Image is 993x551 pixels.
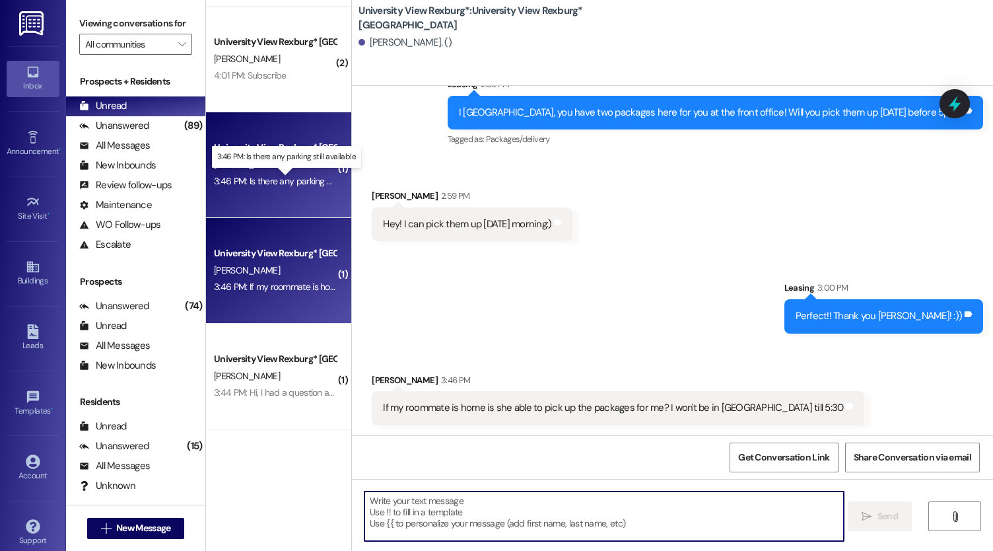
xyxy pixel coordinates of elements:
[181,116,205,136] div: (89)
[7,191,59,227] a: Site Visit •
[79,218,160,232] div: WO Follow-ups
[79,159,156,172] div: New Inbounds
[845,443,980,472] button: Share Conversation via email
[848,501,912,531] button: Send
[854,451,971,464] span: Share Conversation via email
[19,11,46,36] img: ResiDesk Logo
[79,238,131,252] div: Escalate
[85,34,171,55] input: All communities
[66,395,205,409] div: Residents
[814,281,848,295] div: 3:00 PM
[7,320,59,356] a: Leads
[87,518,185,539] button: New Message
[214,352,336,366] div: University View Rexburg* [GEOGRAPHIC_DATA]
[66,75,205,89] div: Prospects + Residents
[383,217,551,231] div: Hey! I can pick them up [DATE] morning:)
[214,141,336,155] div: University View Rexburg* [GEOGRAPHIC_DATA]
[448,129,983,149] div: Tagged as:
[214,370,280,382] span: [PERSON_NAME]
[438,189,469,203] div: 2:59 PM
[79,99,127,113] div: Unread
[877,509,898,523] span: Send
[359,4,623,32] b: University View Rexburg*: University View Rexburg* [GEOGRAPHIC_DATA]
[214,281,673,293] div: 3:46 PM: If my roommate is home is she able to pick up the packages for me? I won't be in [GEOGRA...
[214,69,286,81] div: 4:01 PM: Subscribe
[214,175,374,187] div: 3:46 PM: Is there any parking still available
[79,139,150,153] div: All Messages
[784,281,984,299] div: Leasing
[214,264,280,276] span: [PERSON_NAME]
[214,159,280,170] span: [PERSON_NAME]
[59,145,61,154] span: •
[101,523,111,534] i: 
[48,209,50,219] span: •
[359,36,452,50] div: [PERSON_NAME]. ()
[79,459,150,473] div: All Messages
[178,39,186,50] i: 
[214,246,336,260] div: University View Rexburg* [GEOGRAPHIC_DATA]
[372,373,864,392] div: [PERSON_NAME]
[862,511,872,522] i: 
[7,61,59,96] a: Inbox
[214,35,336,49] div: University View Rexburg* [GEOGRAPHIC_DATA]
[79,198,152,212] div: Maintenance
[182,296,205,316] div: (74)
[438,373,470,387] div: 3:46 PM
[79,119,149,133] div: Unanswered
[184,436,205,457] div: (15)
[7,386,59,422] a: Templates •
[79,178,172,192] div: Review follow-ups
[66,275,205,289] div: Prospects
[7,451,59,486] a: Account
[79,299,149,313] div: Unanswered
[738,451,829,464] span: Get Conversation Link
[7,515,59,551] a: Support
[51,404,53,414] span: •
[383,401,843,415] div: If my roommate is home is she able to pick up the packages for me? I won't be in [GEOGRAPHIC_DATA...
[79,319,127,333] div: Unread
[448,77,983,96] div: Leasing
[950,511,960,522] i: 
[79,439,149,453] div: Unanswered
[459,106,962,120] div: I [GEOGRAPHIC_DATA], you have two packages here for you at the front office! Will you pick them u...
[79,479,135,493] div: Unknown
[79,359,156,373] div: New Inbounds
[217,151,356,163] p: 3:46 PM: Is there any parking still available
[372,189,572,207] div: [PERSON_NAME]
[116,521,170,535] span: New Message
[486,133,550,145] span: Packages/delivery
[7,256,59,291] a: Buildings
[214,53,280,65] span: [PERSON_NAME]
[79,13,192,34] label: Viewing conversations for
[730,443,838,472] button: Get Conversation Link
[79,420,127,433] div: Unread
[79,339,150,353] div: All Messages
[214,386,546,398] div: 3:44 PM: Hi, I had a question about reserving a lounge for [DATE]. Is there one available?
[796,309,963,323] div: Perfect!! Thank you [PERSON_NAME]! :))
